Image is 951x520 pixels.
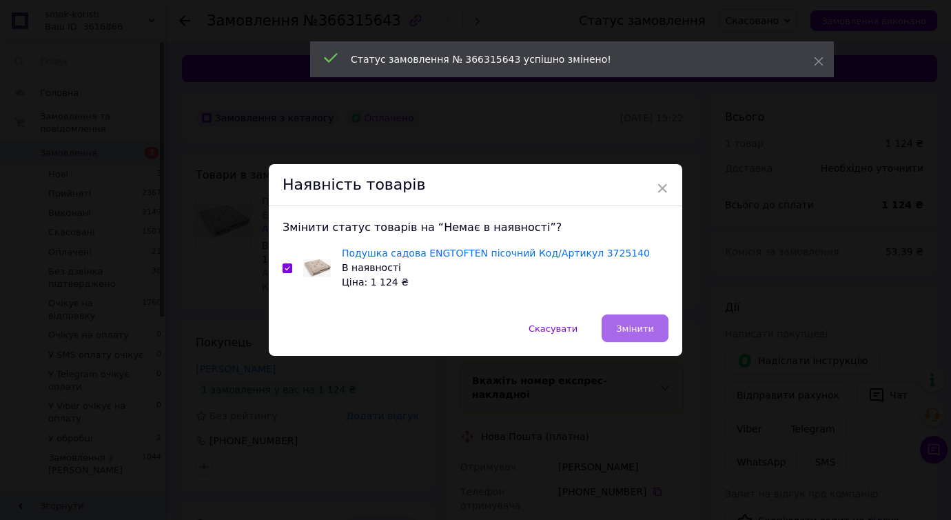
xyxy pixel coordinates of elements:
[529,323,577,334] span: Скасувати
[656,177,668,200] span: ×
[342,275,650,290] div: Ціна: 1 124 ₴
[616,323,654,334] span: Змінити
[342,248,650,259] a: Подушка садова ENGTOFTEN пісочний Код/Артикул 3725140
[269,164,682,206] div: Наявність товарів
[342,261,650,275] div: В наявності
[283,220,668,235] div: Змінити статус товарів на “Немає в наявності”?
[602,314,668,342] button: Змінити
[351,52,779,66] div: Статус замовлення № 366315643 успішно змінено!
[514,314,592,342] button: Скасувати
